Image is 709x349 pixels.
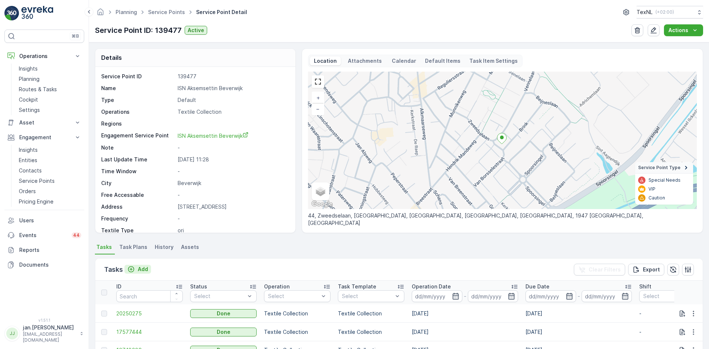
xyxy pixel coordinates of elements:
[308,212,697,227] p: 44, Zweedselaan, [GEOGRAPHIC_DATA], [GEOGRAPHIC_DATA], [GEOGRAPHIC_DATA], [GEOGRAPHIC_DATA], 1947...
[19,232,67,239] p: Events
[178,215,288,222] p: -
[116,328,183,336] a: 17577444
[101,144,175,151] p: Note
[119,243,147,251] span: Task Plans
[468,290,518,302] input: dd/mm/yyyy
[310,199,334,209] a: Open this area in Google Maps (opens a new window)
[316,95,320,101] span: +
[338,283,376,290] p: Task Template
[101,311,107,317] div: Toggle Row Selected
[73,232,80,238] p: 44
[16,145,84,155] a: Insights
[101,179,175,187] p: City
[190,328,257,336] button: Done
[408,323,522,341] td: [DATE]
[19,188,36,195] p: Orders
[96,243,112,251] span: Tasks
[148,9,185,15] a: Service Points
[4,318,84,322] span: v 1.51.1
[16,196,84,207] a: Pricing Engine
[312,92,323,103] a: Zoom In
[664,24,703,36] button: Actions
[312,76,323,87] a: View Fullscreen
[23,324,76,331] p: jan.[PERSON_NAME]
[101,120,175,127] p: Regions
[178,96,288,104] p: Default
[16,84,84,95] a: Routes & Tasks
[392,57,416,65] p: Calendar
[19,167,42,174] p: Contacts
[19,96,38,103] p: Cockpit
[101,156,175,163] p: Last Update Time
[4,228,84,243] a: Events44
[6,328,18,339] div: JJ
[178,144,288,151] p: -
[72,33,79,39] p: ⌘B
[268,292,319,300] p: Select
[4,115,84,130] button: Asset
[190,283,207,290] p: Status
[19,119,69,126] p: Asset
[16,165,84,176] a: Contacts
[19,134,69,141] p: Engagement
[412,290,462,302] input: dd/mm/yyyy
[312,183,329,199] a: Layers
[19,246,81,254] p: Reports
[19,198,54,205] p: Pricing Engine
[19,217,81,224] p: Users
[101,132,175,140] p: Engagement Service Point
[95,25,182,36] p: Service Point ID: 139477
[408,304,522,323] td: [DATE]
[589,266,621,273] p: Clear Filters
[181,243,199,251] span: Assets
[101,215,175,222] p: Frequency
[638,165,681,171] span: Service Point Type
[101,203,175,211] p: Address
[4,324,84,343] button: JJjan.[PERSON_NAME][EMAIL_ADDRESS][DOMAIN_NAME]
[178,168,288,175] p: -
[178,156,288,163] p: [DATE] 11:28
[16,105,84,115] a: Settings
[347,57,383,65] p: Attachments
[178,133,249,139] span: ISN Aksemsettin Beverwijk
[19,75,40,83] p: Planning
[116,310,183,317] span: 20250275
[178,108,288,116] p: Textile Collection
[648,186,655,192] p: VIP
[178,73,288,80] p: 139477
[101,53,122,62] p: Details
[637,8,653,16] p: TexNL
[178,179,288,187] p: Beverwijk
[19,146,38,154] p: Insights
[116,9,137,15] a: Planning
[16,64,84,74] a: Insights
[264,328,330,336] p: Textile Collection
[104,264,123,275] p: Tasks
[668,27,688,34] p: Actions
[264,283,290,290] p: Operation
[412,283,451,290] p: Operation Date
[4,257,84,272] a: Documents
[19,261,81,268] p: Documents
[19,52,69,60] p: Operations
[116,283,121,290] p: ID
[178,191,288,199] p: -
[338,328,404,336] p: Textile Collection
[101,96,175,104] p: Type
[525,283,549,290] p: Due Date
[469,57,518,65] p: Task Item Settings
[19,65,38,72] p: Insights
[4,6,19,21] img: logo
[19,86,57,93] p: Routes & Tasks
[464,292,466,301] p: -
[648,195,665,201] p: Caution
[16,186,84,196] a: Orders
[188,27,204,34] p: Active
[4,130,84,145] button: Engagement
[155,243,174,251] span: History
[643,266,660,273] p: Export
[195,8,249,16] span: Service Point Detail
[310,199,334,209] img: Google
[19,106,40,114] p: Settings
[316,106,320,112] span: −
